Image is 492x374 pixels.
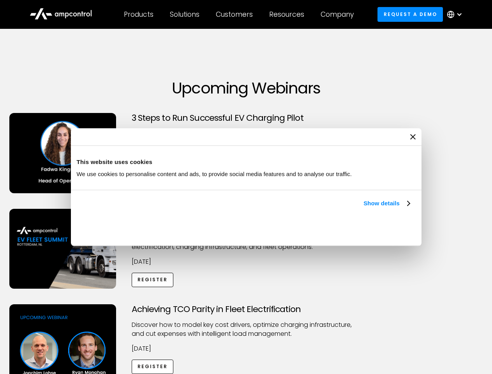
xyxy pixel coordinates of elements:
[9,79,483,97] h1: Upcoming Webinars
[132,113,361,123] h3: 3 Steps to Run Successful EV Charging Pilot
[216,10,253,19] div: Customers
[132,321,361,338] p: Discover how to model key cost drivers, optimize charging infrastructure, and cut expenses with i...
[124,10,153,19] div: Products
[269,10,304,19] div: Resources
[363,199,409,208] a: Show details
[170,10,199,19] div: Solutions
[321,10,354,19] div: Company
[410,134,416,139] button: Close banner
[132,344,361,353] p: [DATE]
[377,7,443,21] a: Request a demo
[77,171,352,177] span: We use cookies to personalise content and ads, to provide social media features and to analyse ou...
[301,217,413,240] button: Okay
[77,157,416,167] div: This website uses cookies
[132,360,174,374] a: Register
[132,273,174,287] a: Register
[132,258,361,266] p: [DATE]
[132,304,361,314] h3: Achieving TCO Parity in Fleet Electrification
